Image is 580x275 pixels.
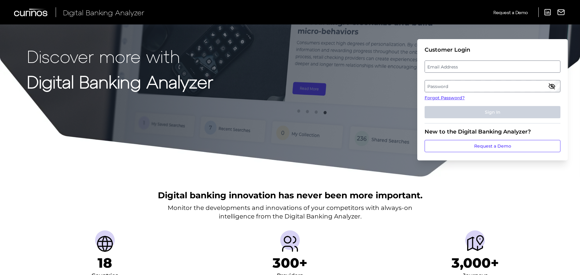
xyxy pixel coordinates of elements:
span: Digital Banking Analyzer [63,8,144,17]
p: Monitor the developments and innovations of your competitors with always-on intelligence from the... [168,204,412,221]
img: Countries [95,234,115,254]
h1: 18 [98,255,112,271]
div: Customer Login [425,46,560,53]
h1: 300+ [273,255,307,271]
p: Discover more with [27,46,213,66]
img: Journeys [465,234,485,254]
h1: 3,000+ [452,255,499,271]
label: Email Address [425,61,560,72]
a: Forgot Password? [425,95,560,101]
div: New to the Digital Banking Analyzer? [425,128,560,135]
strong: Digital Banking Analyzer [27,71,213,92]
a: Request a Demo [493,7,528,17]
img: Curinos [14,9,48,16]
span: Request a Demo [493,10,528,15]
a: Request a Demo [425,140,560,152]
img: Providers [280,234,300,254]
button: Sign In [425,106,560,118]
label: Password [425,81,560,92]
h2: Digital banking innovation has never been more important. [158,189,422,201]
